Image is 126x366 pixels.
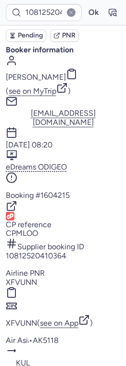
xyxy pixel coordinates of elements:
h4: Booker information [6,46,120,54]
div: [DATE] 08:20 [6,141,120,149]
button: see on App [40,319,78,328]
button: AK5118 [33,336,59,345]
span: PNR [62,32,76,39]
figure: 1L airline logo [6,212,14,220]
span: see on MyTrip [9,86,56,96]
button: XFVUNN [6,319,37,328]
button: [EMAIL_ADDRESS][DOMAIN_NAME] [6,109,120,127]
input: PNR Reference [6,4,82,21]
figure: AK airline logo [6,260,14,269]
button: XFVUNN [6,278,37,287]
a: Air Asia [6,336,32,345]
span: Supplier booking ID [17,242,84,251]
button: Pending [6,29,46,42]
button: CPMLOO [6,229,38,238]
div: ( ) [6,314,120,328]
span: CP reference [6,220,51,229]
span: Pending [18,32,43,39]
div: • [6,336,120,345]
button: Ok [86,5,101,20]
span: Airline PNR [6,268,45,278]
button: 10812520410364 [6,252,66,260]
button: 1604215 [40,191,70,200]
span: Booking # [6,191,70,200]
span: eDreams ODIGEO [6,162,67,171]
button: PNR [50,29,79,42]
button: (see on MyTrip) [6,82,71,96]
figure: AK airline logo [6,328,14,336]
span: [PERSON_NAME] [6,73,66,82]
